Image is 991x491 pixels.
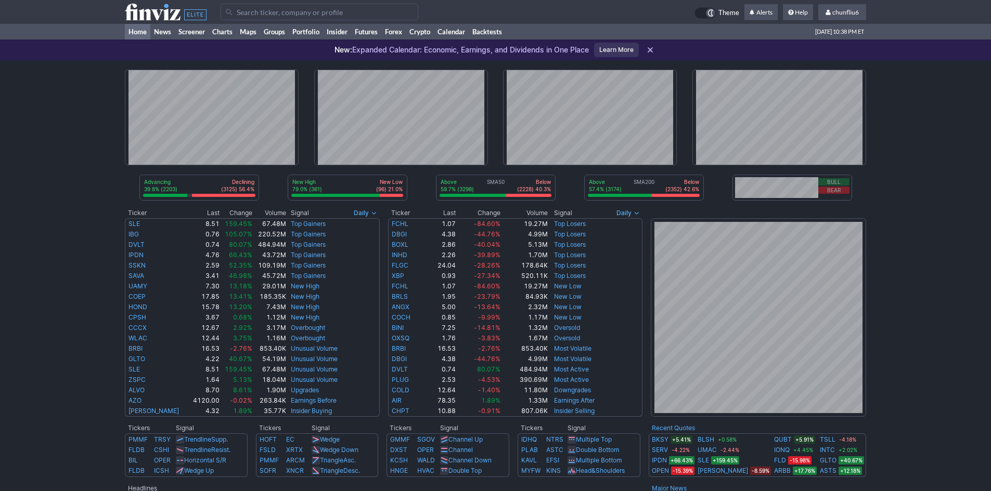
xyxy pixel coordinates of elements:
[221,185,254,193] p: (3125) 56.4%
[253,260,287,271] td: 109.19M
[225,220,252,228] span: 159.45%
[229,272,252,280] span: 46.98%
[501,312,548,323] td: 1.17M
[698,466,748,476] a: [PERSON_NAME]
[184,446,211,454] span: Trendline
[291,334,325,342] a: Overbought
[236,24,260,39] a: Maps
[390,435,410,443] a: GMMF
[392,230,407,238] a: DBGI
[818,187,850,194] button: Bear
[128,376,146,383] a: ZSPC
[774,455,786,466] a: FLD
[128,467,145,474] a: FLDB
[448,435,483,443] a: Channel Up
[253,333,287,343] td: 1.16M
[501,291,548,302] td: 84.93K
[289,24,323,39] a: Portfolio
[343,467,360,474] span: Desc.
[291,324,325,331] a: Overbought
[392,355,407,363] a: DBGI
[425,250,456,260] td: 2.26
[815,24,864,39] span: [DATE] 10:38 PM ET
[554,303,582,311] a: New Low
[150,24,175,39] a: News
[253,208,287,218] th: Volume
[286,435,294,443] a: EC
[230,344,252,352] span: -2.76%
[425,333,456,343] td: 1.76
[144,185,177,193] p: 39.8% (2203)
[554,313,582,321] a: New Low
[291,282,319,290] a: New High
[501,260,548,271] td: 178.64K
[425,302,456,312] td: 5.00
[652,434,668,445] a: BKSY
[128,344,143,352] a: BRBI
[229,251,252,259] span: 66.43%
[521,456,537,464] a: KAVL
[820,445,835,455] a: INTC
[501,240,548,250] td: 5.13M
[589,178,622,185] p: Above
[253,302,287,312] td: 7.43M
[128,407,179,415] a: [PERSON_NAME]
[392,282,408,290] a: FCHL
[554,396,595,404] a: Earnings After
[128,396,141,404] a: AZO
[286,456,305,464] a: ARCM
[652,424,695,432] a: Recent Quotes
[392,324,404,331] a: BINI
[128,324,147,331] a: CCCX
[554,334,580,342] a: Oversold
[554,293,582,300] a: New Low
[554,241,586,248] a: Top Losers
[128,251,144,259] a: IPDN
[351,208,380,218] button: Signals interval
[521,446,538,454] a: PLAB
[554,324,580,331] a: Oversold
[474,220,500,228] span: -84.60%
[546,446,563,454] a: ASTC
[478,313,500,321] span: -9.99%
[554,209,572,217] span: Signal
[128,456,138,464] a: BIL
[546,467,561,474] a: KINS
[154,467,169,474] a: ICSH
[286,467,304,474] a: XNCR
[425,281,456,291] td: 1.07
[517,185,551,193] p: (2228) 40.3%
[229,282,252,290] span: 13.18%
[576,446,619,454] a: Double Bottom
[501,375,548,385] td: 390.69M
[128,220,140,228] a: SLE
[425,291,456,302] td: 1.95
[260,467,276,474] a: SOFR
[392,334,409,342] a: OXSQ
[184,467,214,474] a: Wedge Up
[474,324,500,331] span: -14.81%
[376,185,403,193] p: (96) 21.0%
[128,241,145,248] a: DVLT
[474,251,500,259] span: -39.89%
[260,435,277,443] a: HOFT
[425,343,456,354] td: 16.53
[392,241,408,248] a: BOXL
[417,456,435,464] a: WALD
[154,435,171,443] a: TRSY
[818,4,866,21] a: chunfliu6
[478,344,500,352] span: -2.76%
[554,272,586,280] a: Top Losers
[291,376,338,383] a: Unusual Volume
[128,365,140,373] a: SLE
[225,365,252,373] span: 159.45%
[425,218,456,229] td: 1.07
[554,355,591,363] a: Most Volatile
[188,364,220,375] td: 8.51
[188,271,220,281] td: 3.41
[229,241,252,248] span: 80.07%
[456,208,501,218] th: Change
[376,178,403,185] p: New Low
[253,250,287,260] td: 43.72M
[320,456,356,464] a: TriangleAsc.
